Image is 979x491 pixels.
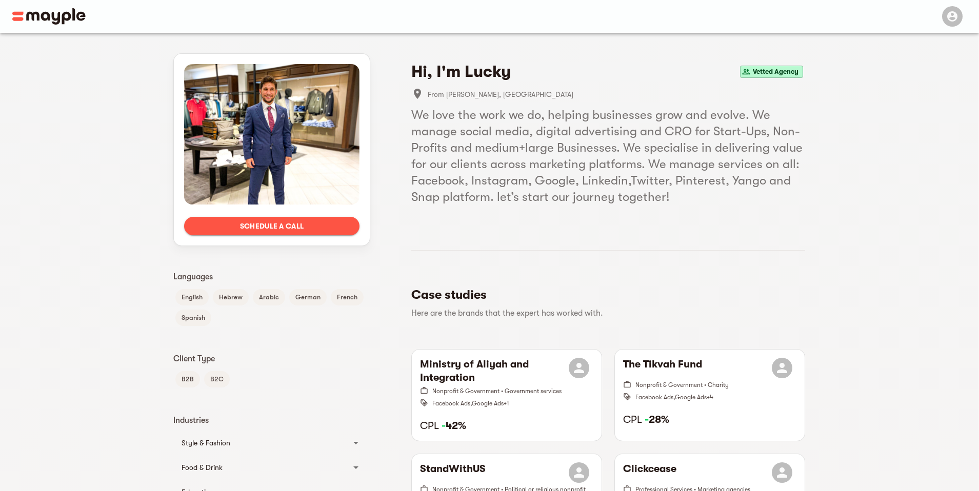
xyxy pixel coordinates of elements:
span: Nonprofit & Government • Government services [432,387,562,395]
span: Google Ads [472,400,504,407]
button: Ministry of Aliyah and IntegrationNonprofit & Government • Government servicesFacebook Ads,Google... [412,350,602,441]
p: Here are the brands that the expert has worked with. [411,307,797,319]
h6: StandWithUS [420,462,486,483]
img: Main logo [12,8,86,25]
h6: CPL [623,413,796,426]
p: Languages [173,271,370,283]
span: Google Ads [675,394,707,401]
span: Schedule a call [192,220,351,232]
h5: We love the work we do, helping businesses grow and evolve. We manage social media, digital adver... [411,107,805,205]
span: + 1 [504,400,509,407]
span: French [331,291,364,303]
span: Spanish [175,312,211,324]
span: - [645,414,649,425]
p: Industries [173,414,370,426]
h5: Case studies [411,287,797,303]
span: English [175,291,209,303]
span: Hebrew [213,291,249,303]
span: B2B [175,373,200,385]
div: Style & Fashion [173,431,370,455]
strong: 42% [442,420,466,432]
h6: The Tikvah Fund [623,358,702,378]
h6: Clickcease [623,462,676,483]
div: Food & Drink [182,461,344,474]
span: - [442,420,446,432]
span: German [289,291,327,303]
span: Facebook Ads , [635,394,675,401]
span: Vetted Agency [749,66,803,78]
h6: CPL [420,419,593,433]
h6: Ministry of Aliyah and Integration [420,358,569,384]
span: From [PERSON_NAME], [GEOGRAPHIC_DATA] [428,88,805,100]
p: Client Type [173,353,370,365]
span: Menu [936,11,967,19]
span: Facebook Ads , [432,400,472,407]
strong: 28% [645,414,669,425]
div: Food & Drink [173,455,370,480]
div: Style & Fashion [182,437,344,449]
span: Nonprofit & Government • Charity [635,381,729,388]
button: Schedule a call [184,217,359,235]
span: B2C [204,373,230,385]
button: The Tikvah FundNonprofit & Government • CharityFacebook Ads,Google Ads+4CPL -28% [615,350,805,441]
span: Arabic [253,291,285,303]
span: + 4 [707,394,713,401]
h4: Hi, I'm Lucky [411,62,511,82]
